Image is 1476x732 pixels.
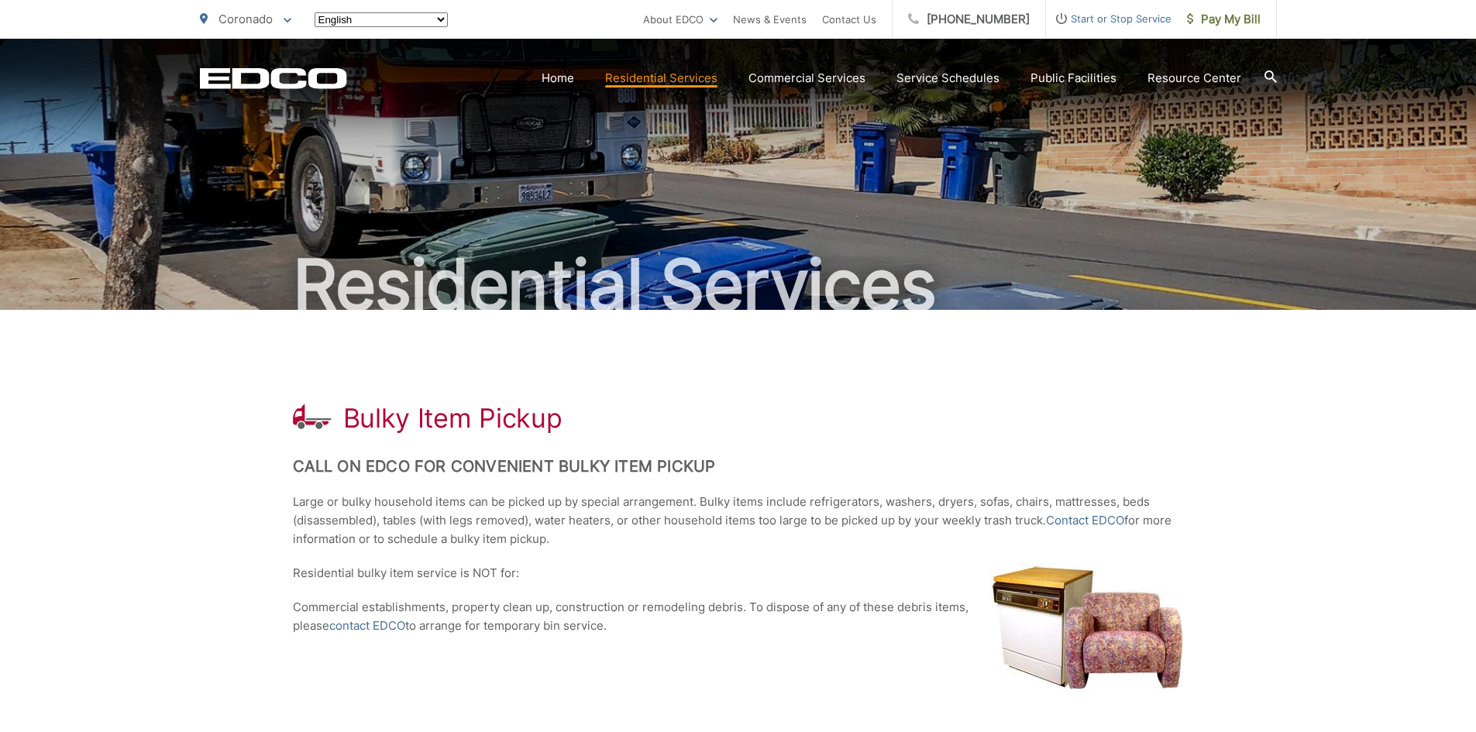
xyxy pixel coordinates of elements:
[293,598,1184,635] p: Commercial establishments, property clean up, construction or remodeling debris. To dispose of an...
[343,403,563,434] h1: Bulky Item Pickup
[200,67,347,89] a: EDCD logo. Return to the homepage.
[1187,10,1261,29] span: Pay My Bill
[329,617,405,635] a: contact EDCO
[748,69,865,88] a: Commercial Services
[1147,69,1241,88] a: Resource Center
[896,69,999,88] a: Service Schedules
[1030,69,1116,88] a: Public Facilities
[605,69,717,88] a: Residential Services
[293,564,1184,583] p: Residential bulky item service is NOT for:
[293,493,1184,548] p: Large or bulky household items can be picked up by special arrangement. Bulky items include refri...
[822,10,876,29] a: Contact Us
[200,246,1277,324] h2: Residential Services
[643,10,717,29] a: About EDCO
[990,564,1184,692] img: Dishwasher, television and chair
[542,69,574,88] a: Home
[293,457,1184,476] h2: Call on EDCO for Convenient Bulky Item Pickup
[733,10,807,29] a: News & Events
[218,12,273,26] span: Coronado
[315,12,448,27] select: Select a language
[1046,511,1124,530] a: Contact EDCO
